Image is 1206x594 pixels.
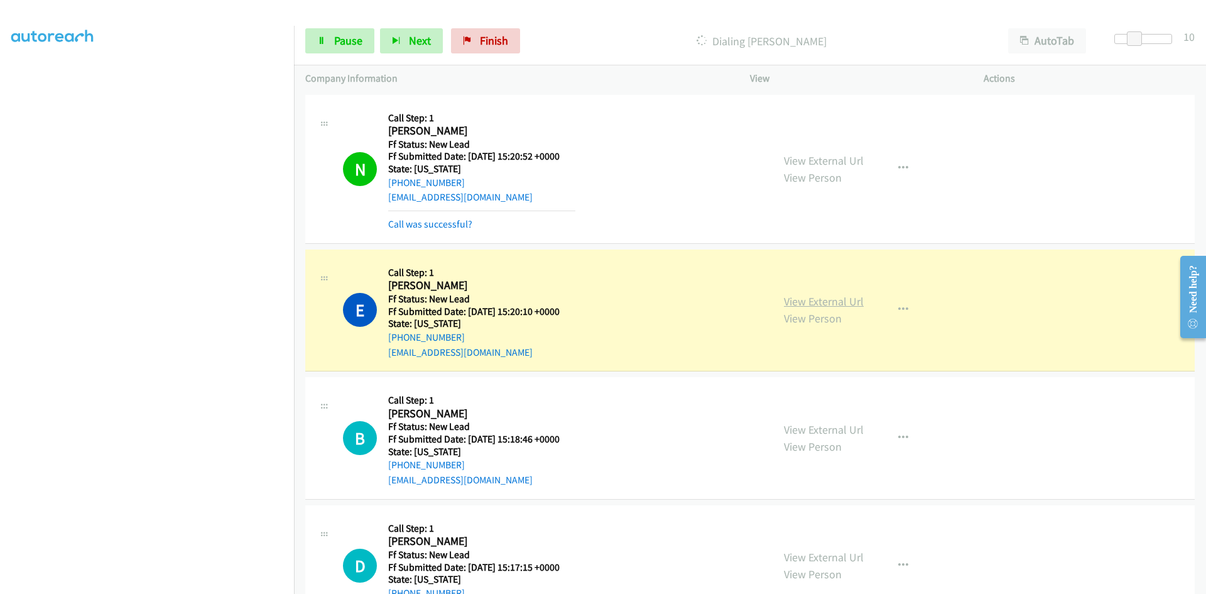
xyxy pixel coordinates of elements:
[388,561,575,574] h5: Ff Submitted Date: [DATE] 15:17:15 +0000
[388,278,575,293] h2: [PERSON_NAME]
[451,28,520,53] a: Finish
[388,549,575,561] h5: Ff Status: New Lead
[388,421,575,433] h5: Ff Status: New Lead
[388,177,465,189] a: [PHONE_NUMBER]
[388,407,575,421] h2: [PERSON_NAME]
[388,150,575,163] h5: Ff Submitted Date: [DATE] 15:20:52 +0000
[1183,28,1195,45] div: 10
[388,218,472,230] a: Call was successful?
[388,138,575,151] h5: Ff Status: New Lead
[784,439,842,454] a: View Person
[388,293,575,305] h5: Ff Status: New Lead
[480,33,508,48] span: Finish
[784,294,864,309] a: View External Url
[784,170,842,185] a: View Person
[388,446,575,458] h5: State: [US_STATE]
[380,28,443,53] button: Next
[388,124,575,138] h2: [PERSON_NAME]
[388,522,575,535] h5: Call Step: 1
[305,28,374,53] a: Pause
[388,112,575,124] h5: Call Step: 1
[343,293,377,327] h1: E
[388,346,533,358] a: [EMAIL_ADDRESS][DOMAIN_NAME]
[388,534,575,549] h2: [PERSON_NAME]
[1008,28,1086,53] button: AutoTab
[305,71,727,86] p: Company Information
[388,305,575,318] h5: Ff Submitted Date: [DATE] 15:20:10 +0000
[537,33,986,50] p: Dialing [PERSON_NAME]
[1170,247,1206,347] iframe: Resource Center
[784,550,864,564] a: View External Url
[984,71,1195,86] p: Actions
[388,317,575,330] h5: State: [US_STATE]
[388,474,533,486] a: [EMAIL_ADDRESS][DOMAIN_NAME]
[388,433,575,446] h5: Ff Submitted Date: [DATE] 15:18:46 +0000
[343,421,377,455] h1: B
[388,573,575,586] h5: State: [US_STATE]
[784,567,842,581] a: View Person
[388,394,575,407] h5: Call Step: 1
[343,152,377,186] h1: N
[750,71,961,86] p: View
[409,33,431,48] span: Next
[388,267,575,279] h5: Call Step: 1
[334,33,362,48] span: Pause
[343,549,377,583] h1: D
[388,331,465,343] a: [PHONE_NUMBER]
[784,422,864,437] a: View External Url
[784,311,842,326] a: View Person
[388,163,575,175] h5: State: [US_STATE]
[784,153,864,168] a: View External Url
[388,191,533,203] a: [EMAIL_ADDRESS][DOMAIN_NAME]
[388,459,465,471] a: [PHONE_NUMBER]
